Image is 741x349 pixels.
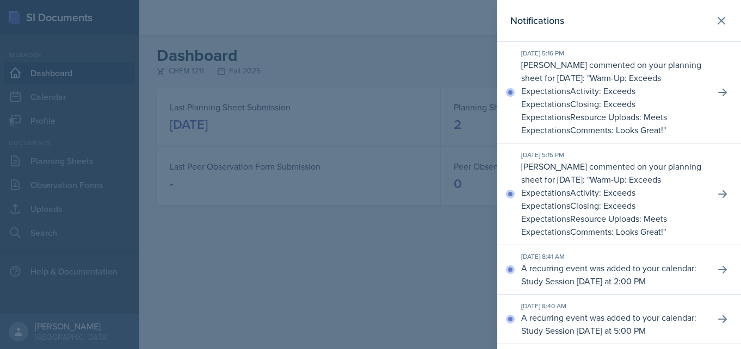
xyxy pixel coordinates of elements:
[521,173,661,198] p: Warm-Up: Exceeds Expectations
[521,311,706,337] p: A recurring event was added to your calendar: Study Session [DATE] at 5:00 PM
[510,13,564,28] h2: Notifications
[521,261,706,288] p: A recurring event was added to your calendar: Study Session [DATE] at 2:00 PM
[570,124,663,136] p: Comments: Looks Great!
[521,200,635,225] p: Closing: Exceeds Expectations
[521,186,635,211] p: Activity: Exceeds Expectations
[521,301,706,311] div: [DATE] 8:40 AM
[521,160,706,238] p: [PERSON_NAME] commented on your planning sheet for [DATE]: " "
[521,213,667,238] p: Resource Uploads: Meets Expectations
[521,252,706,261] div: [DATE] 8:41 AM
[521,48,706,58] div: [DATE] 5:16 PM
[521,111,667,136] p: Resource Uploads: Meets Expectations
[521,85,635,110] p: Activity: Exceeds Expectations
[521,98,635,123] p: Closing: Exceeds Expectations
[521,72,661,97] p: Warm-Up: Exceeds Expectations
[521,58,706,136] p: [PERSON_NAME] commented on your planning sheet for [DATE]: " "
[521,150,706,160] div: [DATE] 5:15 PM
[570,226,663,238] p: Comments: Looks Great!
